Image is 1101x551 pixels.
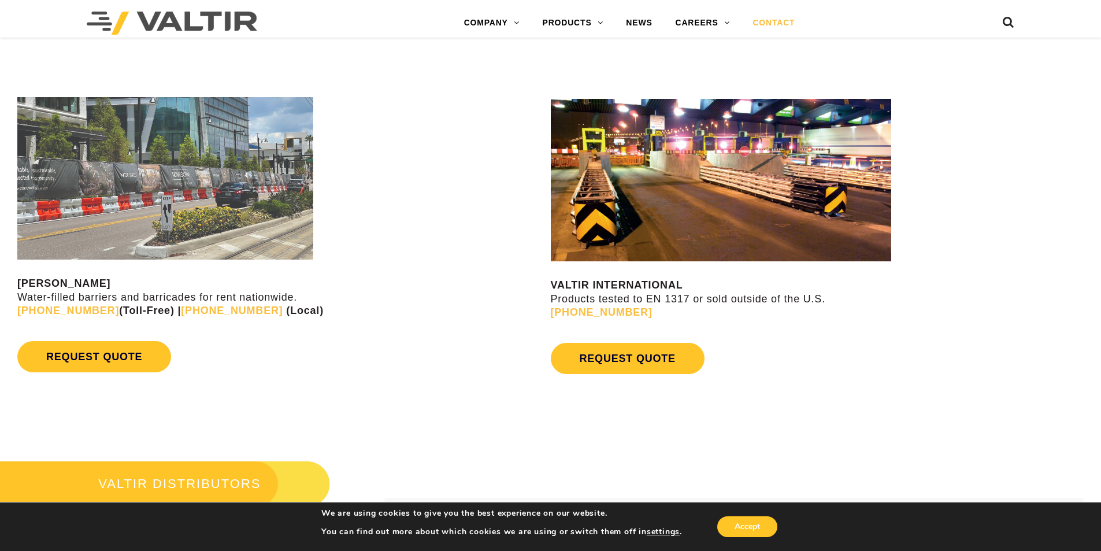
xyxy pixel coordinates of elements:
a: REQUEST QUOTE [551,343,705,374]
strong: (Toll-Free) | [17,305,181,316]
a: COMPANY [453,12,531,35]
a: [PHONE_NUMBER] [17,305,119,316]
button: settings [647,527,680,537]
p: We are using cookies to give you the best experience on our website. [321,508,682,519]
a: REQUEST QUOTE [17,341,171,372]
a: NEWS [614,12,663,35]
p: You can find out more about which cookies we are using or switch them off in . [321,527,682,537]
img: contact us valtir international [551,98,891,261]
a: US DISTRIBUTORS [384,498,1084,527]
button: Accept [717,516,777,537]
a: CAREERS [664,12,742,35]
strong: (Local) [286,305,324,316]
a: [PHONE_NUMBER] [181,305,283,316]
strong: VALTIR INTERNATIONAL [551,279,683,291]
img: Rentals contact us image [17,97,313,260]
a: PRODUCTS [531,12,615,35]
a: CONTACT [741,12,806,35]
p: Water-filled barriers and barricades for rent nationwide. [17,277,548,317]
strong: [PERSON_NAME] [17,278,110,289]
a: [PHONE_NUMBER] [551,306,653,318]
img: Valtir [87,12,257,35]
